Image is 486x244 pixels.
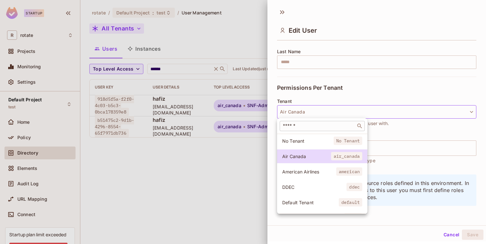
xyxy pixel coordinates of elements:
[346,183,362,191] span: ddec
[334,137,362,145] span: No Tenant
[282,153,331,159] span: Air Canada
[282,184,346,190] span: DDEC
[336,167,362,176] span: american
[331,152,362,160] span: air_canada
[282,199,339,206] span: Default Tenant
[282,138,334,144] span: No Tenant
[339,198,362,206] span: default
[282,169,336,175] span: American Airlines
[344,213,362,222] span: delta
